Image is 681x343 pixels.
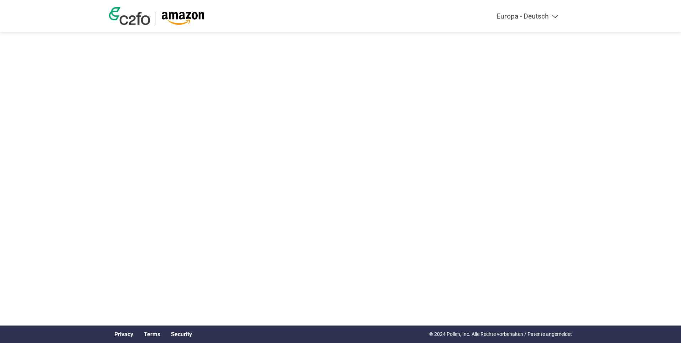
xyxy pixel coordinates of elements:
img: c2fo logo [109,7,150,25]
img: Amazon [161,12,204,25]
a: Privacy [114,331,133,338]
a: Security [171,331,192,338]
p: © 2024 Pollen, Inc. Alle Rechte vorbehalten / Patente angemeldet [429,331,572,338]
a: Terms [144,331,160,338]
